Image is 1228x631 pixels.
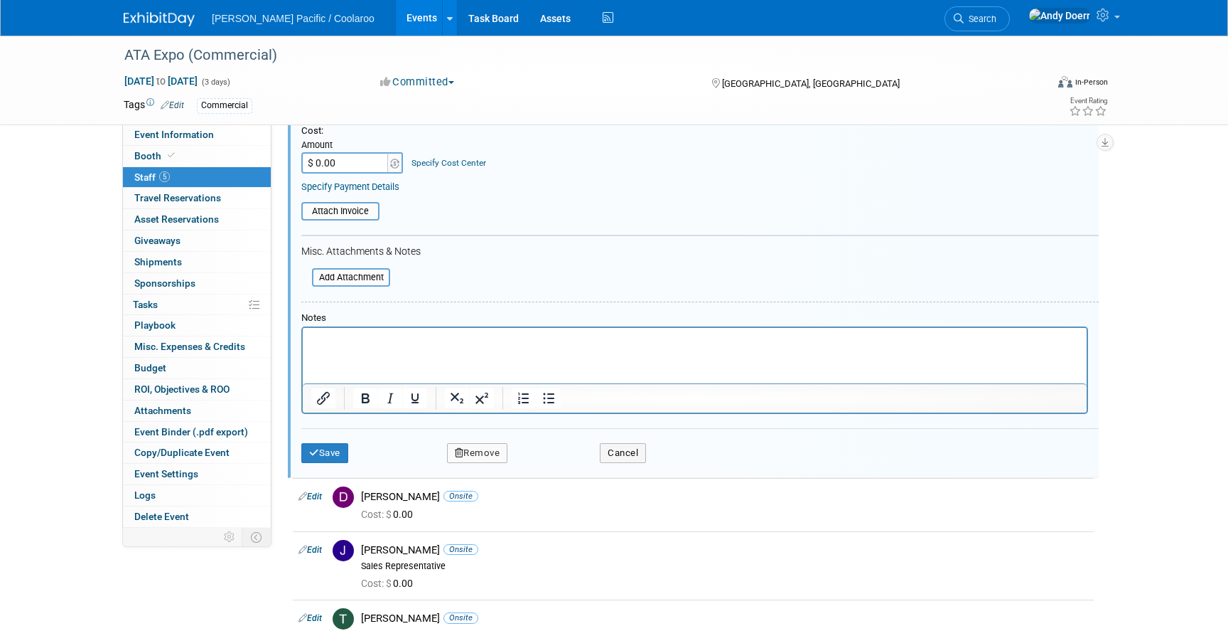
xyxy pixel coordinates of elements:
[134,150,178,161] span: Booth
[361,490,1088,504] div: [PERSON_NAME]
[123,507,271,527] a: Delete Event
[470,388,494,408] button: Superscript
[537,388,561,408] button: Bullet list
[123,315,271,336] a: Playbook
[1058,76,1072,88] img: Format-Inperson.png
[134,192,221,203] span: Travel Reservations
[134,489,156,501] span: Logs
[123,442,271,463] a: Copy/Duplicate Event
[361,561,1088,572] div: Sales Representative
[161,100,184,110] a: Edit
[134,256,182,267] span: Shipments
[123,401,271,421] a: Attachments
[962,74,1108,95] div: Event Format
[411,158,486,168] a: Specify Cost Center
[447,443,508,463] button: Remove
[298,545,322,555] a: Edit
[123,336,271,357] a: Misc. Expenses & Credits
[123,230,271,251] a: Giveaways
[197,98,252,113] div: Commercial
[134,171,170,183] span: Staff
[301,125,1099,137] div: Cost:
[375,75,460,90] button: Committed
[212,13,375,24] span: [PERSON_NAME] Pacific / Coolaroo
[301,443,348,463] button: Save
[123,464,271,484] a: Event Settings
[303,328,1087,383] iframe: Rich Text Area
[301,181,399,192] a: Specify Payment Details
[123,209,271,230] a: Asset Reservations
[301,312,1088,324] div: Notes
[445,388,469,408] button: Subscript
[123,358,271,378] a: Budget
[333,608,354,630] img: T.jpg
[301,245,1099,258] div: Misc. Attachments & Notes
[123,273,271,294] a: Sponsorships
[134,383,230,395] span: ROI, Objectives & ROO
[217,528,242,546] td: Personalize Event Tab Strip
[123,146,271,166] a: Booth
[134,426,248,438] span: Event Binder (.pdf export)
[134,362,166,373] span: Budget
[600,443,646,463] button: Cancel
[378,388,402,408] button: Italic
[353,388,377,408] button: Bold
[123,188,271,208] a: Travel Reservations
[123,485,271,506] a: Logs
[298,613,322,623] a: Edit
[333,487,354,508] img: D.jpg
[134,447,230,458] span: Copy/Duplicate Event
[964,14,996,24] span: Search
[123,295,271,315] a: Tasks
[123,167,271,188] a: Staff5
[123,124,271,145] a: Event Information
[134,405,191,416] span: Attachments
[361,543,1088,557] div: [PERSON_NAME]
[123,252,271,272] a: Shipments
[134,213,219,225] span: Asset Reservations
[154,75,168,87] span: to
[1074,77,1108,88] div: In-Person
[124,12,195,26] img: ExhibitDay
[124,75,198,88] span: [DATE] [DATE]
[301,139,404,152] div: Amount
[1069,97,1107,105] div: Event Rating
[134,129,214,140] span: Event Information
[134,468,198,479] span: Event Settings
[311,388,335,408] button: Insert/edit link
[361,509,419,520] span: 0.00
[361,612,1088,625] div: [PERSON_NAME]
[443,544,478,555] span: Onsite
[119,43,1024,68] div: ATA Expo (Commercial)
[361,509,393,520] span: Cost: $
[722,78,900,89] span: [GEOGRAPHIC_DATA], [GEOGRAPHIC_DATA]
[133,299,158,310] span: Tasks
[443,491,478,502] span: Onsite
[361,578,419,589] span: 0.00
[333,540,354,561] img: J.jpg
[168,152,175,159] i: Booth reservation complete
[298,492,322,502] a: Edit
[242,528,271,546] td: Toggle Event Tabs
[123,422,271,442] a: Event Binder (.pdf export)
[403,388,427,408] button: Underline
[123,379,271,400] a: ROI, Objectives & ROO
[361,578,393,589] span: Cost: $
[134,341,245,352] span: Misc. Expenses & Credits
[512,388,536,408] button: Numbered list
[134,277,195,289] span: Sponsorships
[1028,8,1091,23] img: Andy Doerr
[134,235,181,246] span: Giveaways
[944,6,1010,31] a: Search
[200,78,230,87] span: (3 days)
[443,613,478,623] span: Onsite
[124,97,184,114] td: Tags
[134,511,189,522] span: Delete Event
[159,171,170,182] span: 5
[134,319,176,331] span: Playbook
